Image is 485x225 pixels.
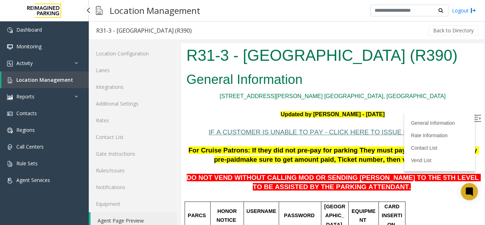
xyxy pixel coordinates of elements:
[106,2,204,19] h3: Location Management
[89,112,177,129] a: Rates
[39,50,265,56] a: [STREET_ADDRESS][PERSON_NAME] [GEOGRAPHIC_DATA], [GEOGRAPHIC_DATA]
[89,179,177,195] a: Notifications
[103,169,133,175] span: PASSWORD
[170,165,195,180] span: EQUIPMENT
[28,86,274,92] a: IF A CUSTOMER IS UNABLE TO PAY - CLICK HERE TO ISSUE HONOR NOTICE
[16,110,37,117] span: Contacts
[230,89,267,95] a: Rate Information
[7,103,298,120] span: For Cruise Patrons: If they did not pre-pay for parking They must pay for their Ticket. If they p...
[7,144,13,150] img: 'icon'
[7,44,13,50] img: 'icon'
[7,94,13,100] img: 'icon'
[16,76,73,83] span: Location Management
[59,112,268,120] span: make sure to get amount paid, Ticket number, then vend them out.
[89,162,177,179] a: Rules/Issues
[89,45,177,62] a: Location Configuration
[429,25,478,36] button: Back to Directory
[16,60,33,66] span: Activity
[7,178,13,183] img: 'icon'
[7,169,25,175] span: PARCS
[6,130,300,147] span: DO NOT VEND WITHOUT CALLING MOD OR SENDING [PERSON_NAME] TO THE 5TH LEVEL TO BE ASSISTED BY THE P...
[16,177,50,183] span: Agent Services
[16,43,42,50] span: Monitoring
[230,114,250,120] a: Vend List
[470,7,476,14] img: logout
[230,102,256,107] a: Contact List
[7,77,13,83] img: 'icon'
[99,68,203,74] font: Updated by [PERSON_NAME] - [DATE]
[65,165,95,171] span: USERNAME
[201,160,221,184] span: CARD INSERTION
[5,1,298,23] h1: R31-3 - [GEOGRAPHIC_DATA] (R390)
[89,129,177,145] a: Contact List
[89,195,177,212] a: Equipment
[7,161,13,167] img: 'icon'
[16,93,34,100] span: Reports
[96,26,192,35] div: R31-3 - [GEOGRAPHIC_DATA] (R390)
[1,71,89,88] a: Location Management
[230,77,274,82] a: General Information
[96,2,103,19] img: pageIcon
[7,27,13,33] img: 'icon'
[293,71,300,79] img: Open/Close Sidebar Menu
[7,61,13,66] img: 'icon'
[7,111,13,117] img: 'icon'
[143,160,164,184] span: [GEOGRAPHIC_DATA]
[16,26,42,33] span: Dashboard
[16,127,35,133] span: Regions
[16,160,38,167] span: Rule Sets
[89,62,177,79] a: Lanes
[36,165,57,180] span: HONOR NOTICE
[5,27,298,45] h2: General Information
[89,145,177,162] a: Gate Instructions
[28,85,274,92] span: IF A CUSTOMER IS UNABLE TO PAY - CLICK HERE TO ISSUE HONOR NOTICE
[89,79,177,95] a: Integrations
[7,188,26,203] a: DataPark
[89,95,177,112] a: Additional Settings
[16,143,44,150] span: Call Centers
[7,128,13,133] img: 'icon'
[452,7,476,14] a: Logout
